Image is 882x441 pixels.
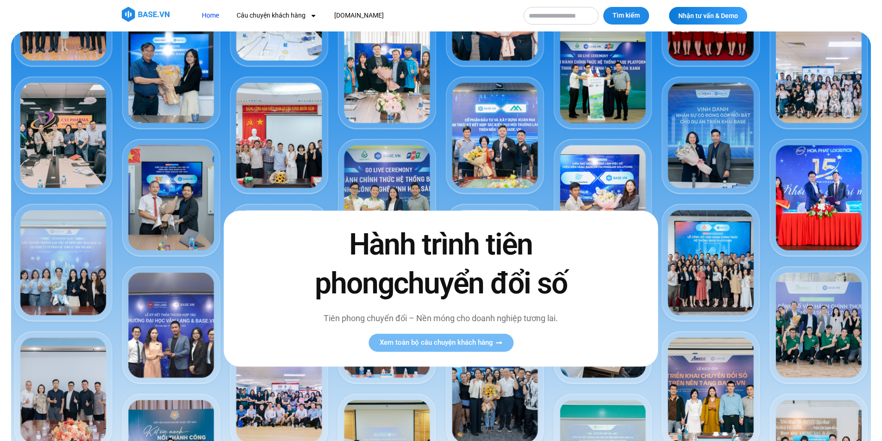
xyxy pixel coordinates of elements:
[327,7,391,24] a: [DOMAIN_NAME]
[394,266,567,301] span: chuyển đổi số
[230,7,324,24] a: Câu chuyện khách hàng
[369,334,513,352] a: Xem toàn bộ câu chuyện khách hàng
[195,7,226,24] a: Home
[613,11,640,20] span: Tìm kiếm
[295,312,587,324] p: Tiên phong chuyển đổi – Nền móng cho doanh nghiệp tương lai.
[603,7,649,25] button: Tìm kiếm
[195,7,514,24] nav: Menu
[295,226,587,303] h2: Hành trình tiên phong
[380,339,493,346] span: Xem toàn bộ câu chuyện khách hàng
[669,7,747,25] a: Nhận tư vấn & Demo
[678,12,738,19] span: Nhận tư vấn & Demo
